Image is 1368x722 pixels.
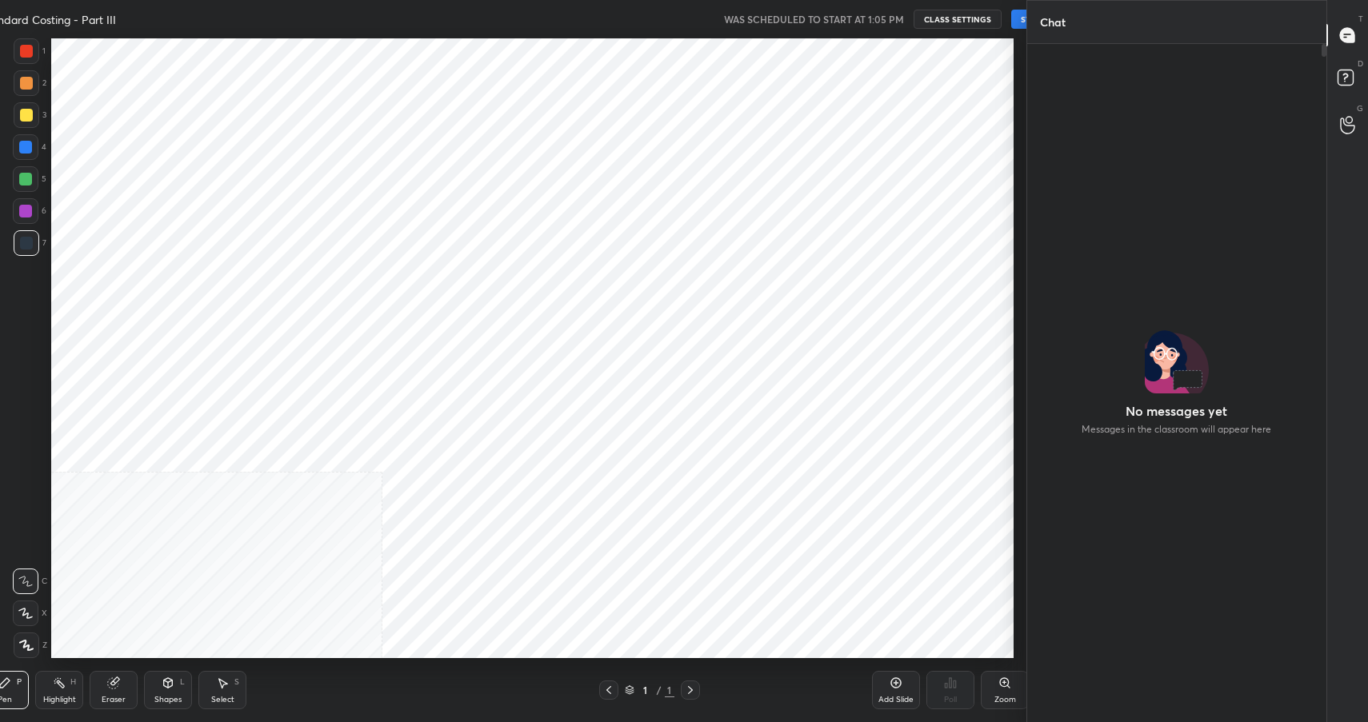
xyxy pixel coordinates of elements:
div: X [13,600,47,626]
h5: WAS SCHEDULED TO START AT 1:05 PM [724,12,904,26]
div: Shapes [154,696,182,704]
div: Eraser [102,696,126,704]
div: / [657,685,662,695]
button: START CLASS [1011,10,1083,29]
div: 1 [638,685,654,695]
p: Chat [1027,1,1078,43]
button: CLASS SETTINGS [914,10,1002,29]
div: S [234,678,239,686]
div: H [70,678,76,686]
div: 2 [14,70,46,96]
div: L [180,678,185,686]
p: G [1357,102,1363,114]
div: 1 [14,38,46,64]
div: 7 [14,230,46,256]
p: T [1358,13,1363,25]
div: 3 [14,102,46,128]
div: 5 [13,166,46,192]
div: P [17,678,22,686]
p: D [1358,58,1363,70]
div: 1 [665,683,674,697]
div: Z [14,632,47,658]
div: Zoom [994,696,1016,704]
div: Highlight [43,696,76,704]
div: Add Slide [878,696,914,704]
div: 4 [13,134,46,160]
div: C [13,568,47,594]
div: 6 [13,198,46,224]
div: Select [211,696,234,704]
